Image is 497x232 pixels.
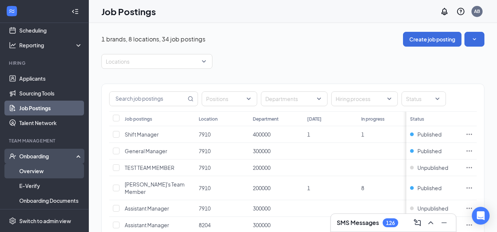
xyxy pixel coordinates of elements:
[249,159,303,176] td: 200000
[125,164,174,171] span: TEST TEAM MEMBER
[253,148,271,154] span: 300000
[195,143,249,159] td: 7910
[9,152,16,160] svg: UserCheck
[471,36,478,43] svg: SmallChevronDown
[249,176,303,200] td: 200000
[125,148,167,154] span: General Manager
[199,131,211,138] span: 7910
[71,8,79,15] svg: Collapse
[19,152,76,160] div: Onboarding
[253,164,271,171] span: 200000
[125,205,169,212] span: Assistant Manager
[466,164,473,171] svg: Ellipses
[464,32,484,47] button: SmallChevronDown
[337,219,379,227] h3: SMS Messages
[361,131,364,138] span: 1
[425,217,437,229] button: ChevronUp
[19,115,83,130] a: Talent Network
[19,23,83,38] a: Scheduling
[9,138,81,144] div: Team Management
[303,111,357,126] th: [DATE]
[249,126,303,143] td: 400000
[466,147,473,155] svg: Ellipses
[253,222,271,228] span: 300000
[412,217,423,229] button: ComposeMessage
[417,164,448,171] span: Unpublished
[253,185,271,191] span: 200000
[253,116,279,122] div: Department
[19,178,83,193] a: E-Verify
[403,32,461,47] button: Create job posting
[417,131,441,138] span: Published
[199,164,211,171] span: 7910
[417,184,441,192] span: Published
[413,218,422,227] svg: ComposeMessage
[101,5,156,18] h1: Job Postings
[125,116,152,122] div: Job postings
[188,96,194,102] svg: MagnifyingGlass
[456,7,465,16] svg: QuestionInfo
[125,222,169,228] span: Assistant Manager
[440,7,449,16] svg: Notifications
[19,193,83,208] a: Onboarding Documents
[9,41,16,49] svg: Analysis
[9,60,81,66] div: Hiring
[195,200,249,217] td: 7910
[406,111,462,126] th: Status
[19,208,83,223] a: Activity log
[474,8,480,14] div: AB
[195,126,249,143] td: 7910
[472,207,490,225] div: Open Intercom Messenger
[357,111,412,126] th: In progress
[19,217,71,225] div: Switch to admin view
[125,181,185,195] span: [PERSON_NAME]'s Team Member
[9,217,16,225] svg: Settings
[199,116,218,122] div: Location
[253,205,271,212] span: 300000
[110,92,186,106] input: Search job postings
[19,164,83,178] a: Overview
[8,7,16,15] svg: WorkstreamLogo
[19,71,83,86] a: Applicants
[19,41,83,49] div: Reporting
[195,159,249,176] td: 7910
[125,131,159,138] span: Shift Manager
[195,176,249,200] td: 7910
[417,205,448,212] span: Unpublished
[466,221,473,229] svg: Ellipses
[466,131,473,138] svg: Ellipses
[417,147,441,155] span: Published
[199,205,211,212] span: 7910
[386,220,395,226] div: 126
[361,185,364,191] span: 8
[440,218,449,227] svg: Minimize
[249,143,303,159] td: 300000
[253,131,271,138] span: 400000
[466,184,473,192] svg: Ellipses
[101,35,205,43] p: 1 brands, 8 locations, 34 job postings
[199,148,211,154] span: 7910
[438,217,450,229] button: Minimize
[19,86,83,101] a: Sourcing Tools
[307,131,310,138] span: 1
[249,200,303,217] td: 300000
[466,205,473,212] svg: Ellipses
[307,185,310,191] span: 1
[199,185,211,191] span: 7910
[426,218,435,227] svg: ChevronUp
[19,101,83,115] a: Job Postings
[199,222,211,228] span: 8204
